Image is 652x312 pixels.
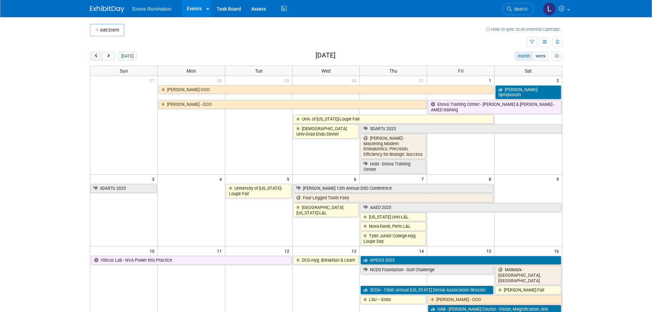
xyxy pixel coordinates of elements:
span: 30 [351,76,359,85]
span: Search [512,7,527,12]
a: [GEOGRAPHIC_DATA][US_STATE]-L&L [293,203,359,217]
a: Univ. of [US_STATE]-Loupe Fair [293,115,494,124]
a: LSU – Endo [360,295,426,304]
span: Enova Illumination [132,6,171,12]
a: Hold - Enova Training Center [360,160,426,174]
span: 8 [488,175,494,183]
a: [PERSON_NAME] Fair [495,286,561,295]
span: 29 [284,76,292,85]
i: Personalize Calendar [555,54,559,59]
span: 14 [418,247,427,255]
a: [PERSON_NAME] Symposium [495,85,561,99]
img: Lucas Mlinarcik [543,2,556,15]
a: SCDA - 156th Annual [US_STATE] Dental Association Session [360,286,494,295]
a: [PERSON_NAME] - OOO [158,100,426,109]
a: MidMark - [GEOGRAPHIC_DATA], [GEOGRAPHIC_DATA] [495,265,561,285]
span: 10 [149,247,157,255]
a: NCDS Foundation - Golf Challenge [360,265,494,274]
a: How to sync to an external calendar... [486,27,562,32]
span: 3 [151,175,157,183]
span: 28 [216,76,225,85]
a: Viticus Lab - NVA Power Into Practice [91,256,292,265]
button: week [533,52,548,61]
a: University of [US_STATE]-Loupe Fair [226,184,292,198]
span: 7 [421,175,427,183]
a: AAED 2025 [360,203,561,212]
span: 12 [284,247,292,255]
span: 5 [286,175,292,183]
a: [PERSON_NAME] 12th Annual DSO Conference [293,184,494,193]
span: Thu [389,68,397,74]
button: next [102,52,115,61]
span: Sun [120,68,128,74]
a: APICES 2025 [360,256,561,265]
a: Enova Training Center - [PERSON_NAME] & [PERSON_NAME] - AMED training [428,100,561,114]
a: [PERSON_NAME] OOO [158,85,494,94]
button: month [515,52,533,61]
button: myCustomButton [552,52,562,61]
a: SDARTs 2025 [90,184,157,193]
a: DCG-Hyg. Breakfast & Learn [293,256,359,265]
a: [US_STATE] Univ-L&L [360,213,426,222]
a: Four Legged Tooth Fairy [293,194,494,202]
button: [DATE] [118,52,136,61]
span: 9 [556,175,562,183]
a: [PERSON_NAME] - OOO [428,295,562,304]
span: Sat [525,68,532,74]
img: ExhibitDay [90,6,124,13]
span: 13 [351,247,359,255]
span: Fri [458,68,463,74]
span: 27 [149,76,157,85]
a: Nova-Davie, Perio L&L [360,222,426,231]
span: 15 [486,247,494,255]
span: Wed [321,68,331,74]
button: prev [90,52,103,61]
a: [PERSON_NAME] - Mastering Modern Endodontics: Precision, Efficiency for Biologic Success [360,134,426,159]
span: 4 [219,175,225,183]
span: Mon [187,68,196,74]
a: SDARTs 2025 [360,124,562,133]
a: Tyler Junior College-Hyg. Loupe Day [360,232,426,246]
a: [DEMOGRAPHIC_DATA] Univ-Grad Endo Dinner [293,124,359,138]
span: Tue [255,68,263,74]
span: 11 [216,247,225,255]
span: 31 [418,76,427,85]
span: 16 [553,247,562,255]
a: Search [502,3,534,15]
button: Add Event [90,24,124,36]
h2: [DATE] [316,52,335,59]
span: 1 [488,76,494,85]
span: 2 [556,76,562,85]
span: 6 [353,175,359,183]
